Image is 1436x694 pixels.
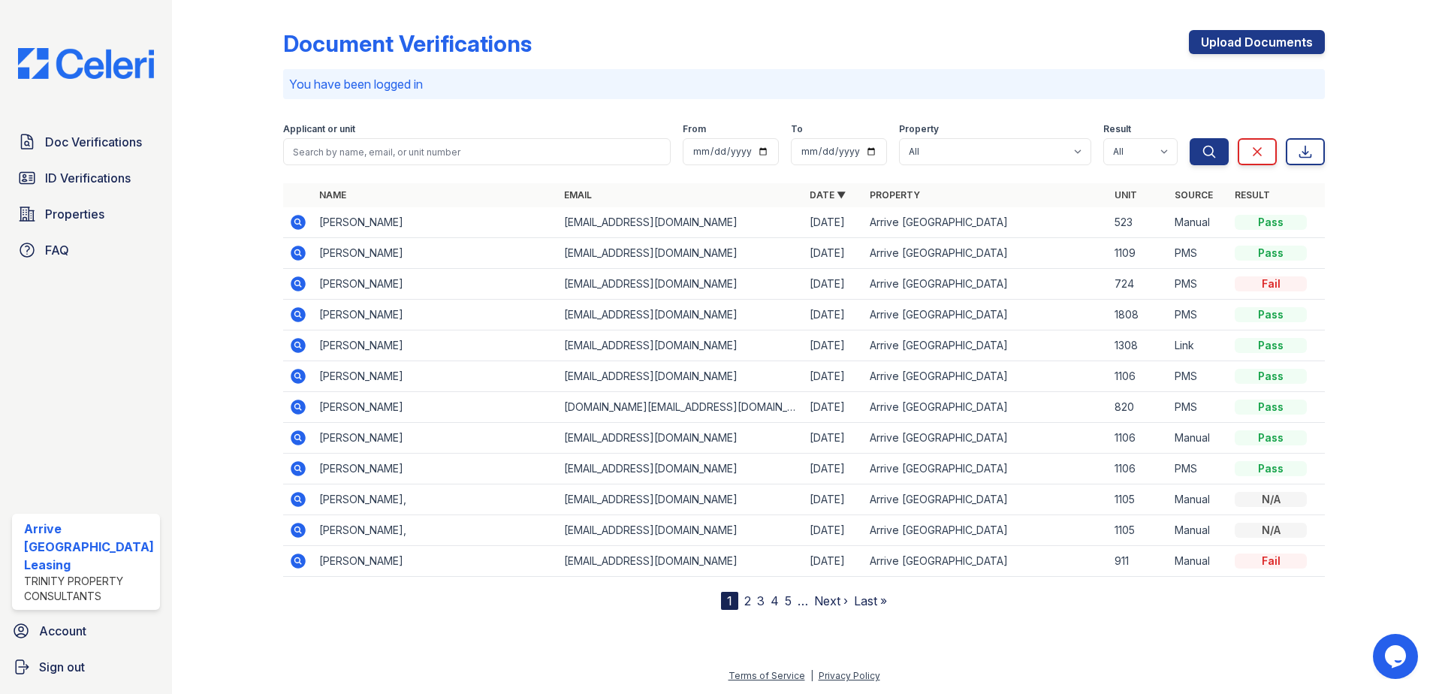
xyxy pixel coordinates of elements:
[283,30,532,57] div: Document Verifications
[810,189,846,201] a: Date ▼
[12,199,160,229] a: Properties
[1235,461,1307,476] div: Pass
[804,454,864,484] td: [DATE]
[1235,523,1307,538] div: N/A
[729,670,805,681] a: Terms of Service
[24,574,154,604] div: Trinity Property Consultants
[864,454,1109,484] td: Arrive [GEOGRAPHIC_DATA]
[854,593,887,608] a: Last »
[1115,189,1137,201] a: Unit
[804,392,864,423] td: [DATE]
[1235,400,1307,415] div: Pass
[45,133,142,151] span: Doc Verifications
[313,454,559,484] td: [PERSON_NAME]
[12,127,160,157] a: Doc Verifications
[1169,454,1229,484] td: PMS
[1169,546,1229,577] td: Manual
[39,622,86,640] span: Account
[804,207,864,238] td: [DATE]
[45,205,104,223] span: Properties
[1169,238,1229,269] td: PMS
[283,138,671,165] input: Search by name, email, or unit number
[45,241,69,259] span: FAQ
[313,423,559,454] td: [PERSON_NAME]
[1235,307,1307,322] div: Pass
[1235,189,1270,201] a: Result
[558,454,804,484] td: [EMAIL_ADDRESS][DOMAIN_NAME]
[771,593,779,608] a: 4
[1109,392,1169,423] td: 820
[1175,189,1213,201] a: Source
[1169,361,1229,392] td: PMS
[1235,338,1307,353] div: Pass
[1235,276,1307,291] div: Fail
[1109,423,1169,454] td: 1106
[785,593,792,608] a: 5
[791,123,803,135] label: To
[1109,454,1169,484] td: 1106
[313,546,559,577] td: [PERSON_NAME]
[39,658,85,676] span: Sign out
[1109,238,1169,269] td: 1109
[683,123,706,135] label: From
[45,169,131,187] span: ID Verifications
[1169,330,1229,361] td: Link
[558,207,804,238] td: [EMAIL_ADDRESS][DOMAIN_NAME]
[864,423,1109,454] td: Arrive [GEOGRAPHIC_DATA]
[864,361,1109,392] td: Arrive [GEOGRAPHIC_DATA]
[804,238,864,269] td: [DATE]
[313,361,559,392] td: [PERSON_NAME]
[864,300,1109,330] td: Arrive [GEOGRAPHIC_DATA]
[558,330,804,361] td: [EMAIL_ADDRESS][DOMAIN_NAME]
[1169,269,1229,300] td: PMS
[564,189,592,201] a: Email
[558,238,804,269] td: [EMAIL_ADDRESS][DOMAIN_NAME]
[6,652,166,682] a: Sign out
[1109,330,1169,361] td: 1308
[1235,554,1307,569] div: Fail
[1169,300,1229,330] td: PMS
[1235,215,1307,230] div: Pass
[1169,515,1229,546] td: Manual
[744,593,751,608] a: 2
[864,269,1109,300] td: Arrive [GEOGRAPHIC_DATA]
[810,670,813,681] div: |
[721,592,738,610] div: 1
[804,515,864,546] td: [DATE]
[804,361,864,392] td: [DATE]
[1235,492,1307,507] div: N/A
[558,269,804,300] td: [EMAIL_ADDRESS][DOMAIN_NAME]
[313,515,559,546] td: [PERSON_NAME],
[804,330,864,361] td: [DATE]
[864,484,1109,515] td: Arrive [GEOGRAPHIC_DATA]
[558,515,804,546] td: [EMAIL_ADDRESS][DOMAIN_NAME]
[558,546,804,577] td: [EMAIL_ADDRESS][DOMAIN_NAME]
[1109,515,1169,546] td: 1105
[804,423,864,454] td: [DATE]
[1109,269,1169,300] td: 724
[1103,123,1131,135] label: Result
[864,238,1109,269] td: Arrive [GEOGRAPHIC_DATA]
[814,593,848,608] a: Next ›
[899,123,939,135] label: Property
[289,75,1320,93] p: You have been logged in
[6,616,166,646] a: Account
[864,515,1109,546] td: Arrive [GEOGRAPHIC_DATA]
[6,48,166,79] img: CE_Logo_Blue-a8612792a0a2168367f1c8372b55b34899dd931a85d93a1a3d3e32e68fde9ad4.png
[313,300,559,330] td: [PERSON_NAME]
[819,670,880,681] a: Privacy Policy
[1235,369,1307,384] div: Pass
[558,361,804,392] td: [EMAIL_ADDRESS][DOMAIN_NAME]
[1169,207,1229,238] td: Manual
[12,235,160,265] a: FAQ
[558,300,804,330] td: [EMAIL_ADDRESS][DOMAIN_NAME]
[870,189,920,201] a: Property
[24,520,154,574] div: Arrive [GEOGRAPHIC_DATA] Leasing
[1169,423,1229,454] td: Manual
[1189,30,1325,54] a: Upload Documents
[313,392,559,423] td: [PERSON_NAME]
[313,330,559,361] td: [PERSON_NAME]
[864,392,1109,423] td: Arrive [GEOGRAPHIC_DATA]
[1235,430,1307,445] div: Pass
